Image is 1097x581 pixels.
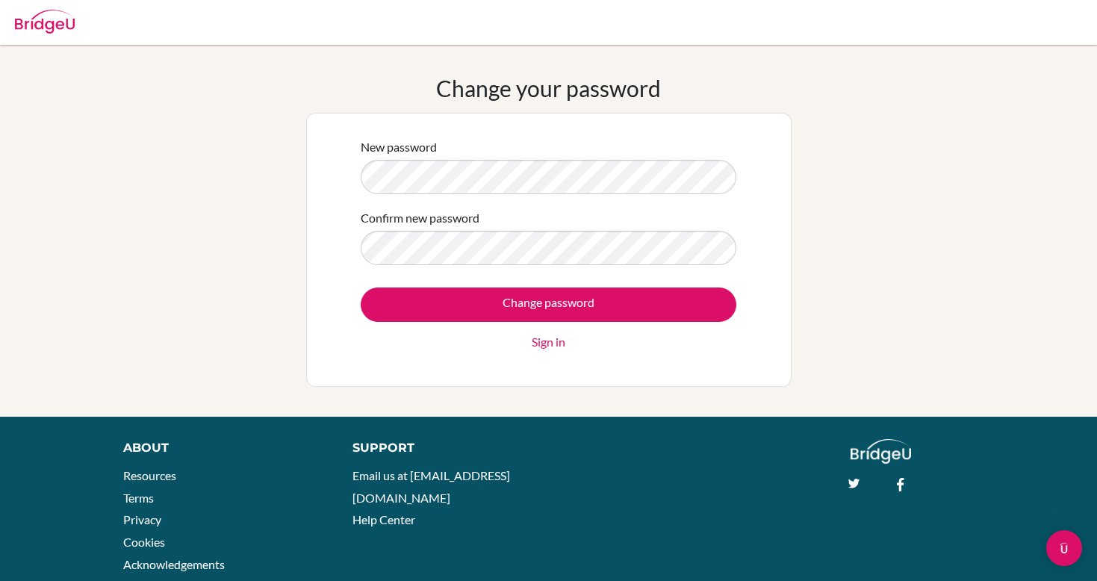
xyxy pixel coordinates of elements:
div: Open Intercom Messenger [1046,530,1082,566]
label: New password [361,138,437,156]
a: Acknowledgements [123,557,225,571]
img: logo_white@2x-f4f0deed5e89b7ecb1c2cc34c3e3d731f90f0f143d5ea2071677605dd97b5244.png [851,439,911,464]
input: Change password [361,288,736,322]
label: Confirm new password [361,209,479,227]
a: Email us at [EMAIL_ADDRESS][DOMAIN_NAME] [352,468,510,505]
a: Help Center [352,512,415,526]
a: Resources [123,468,176,482]
h1: Change your password [436,75,661,102]
a: Terms [123,491,154,505]
div: Support [352,439,533,457]
a: Sign in [532,333,565,351]
a: Privacy [123,512,161,526]
a: Cookies [123,535,165,549]
img: Bridge-U [15,10,75,34]
div: About [123,439,319,457]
